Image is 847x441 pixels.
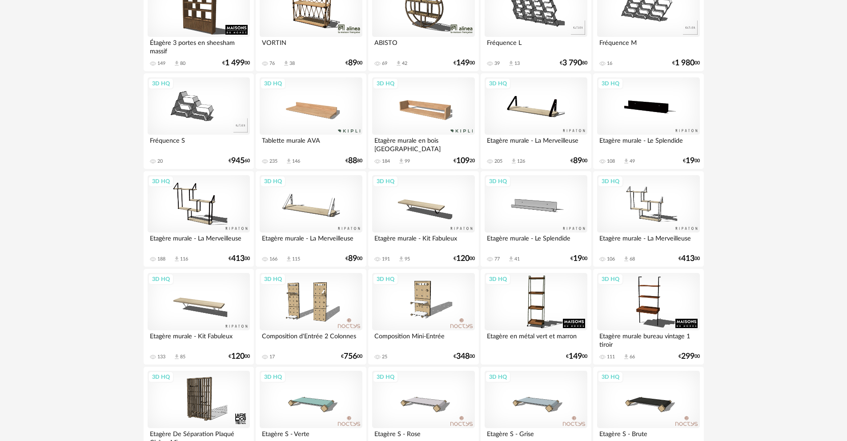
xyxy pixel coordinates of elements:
div: 116 [180,256,188,262]
div: ABISTO [372,37,474,55]
div: 3D HQ [260,371,286,383]
span: 1 980 [675,60,694,66]
div: € 00 [678,256,700,262]
div: € 00 [672,60,700,66]
span: Download icon [173,60,180,67]
span: 109 [456,158,470,164]
div: 85 [180,354,185,360]
div: Etagère murale - La Merveilleuse [260,233,362,250]
div: Fréquence S [148,135,250,152]
div: € 00 [345,256,362,262]
div: € 00 [570,158,587,164]
div: 3D HQ [373,78,398,89]
div: 3D HQ [598,78,623,89]
span: 348 [456,353,470,360]
span: 89 [348,256,357,262]
div: 99 [405,158,410,164]
div: 188 [157,256,165,262]
span: Download icon [398,256,405,262]
a: 3D HQ Etagère murale bureau vintage 1 tiroir 111 Download icon 66 €29900 [593,269,703,365]
div: Etagère murale - La Merveilleuse [148,233,250,250]
span: 120 [456,256,470,262]
div: Etagère murale - Kit Fabuleux [148,330,250,348]
span: 19 [686,158,694,164]
div: 3D HQ [598,273,623,285]
div: 3D HQ [373,176,398,187]
div: 191 [382,256,390,262]
div: Etagère murale - La Merveilleuse [597,233,699,250]
div: VORTIN [260,37,362,55]
div: 3D HQ [598,176,623,187]
span: 3 790 [562,60,582,66]
span: 299 [681,353,694,360]
div: 3D HQ [373,371,398,383]
div: € 00 [229,353,250,360]
span: Download icon [395,60,402,67]
div: € 00 [454,256,475,262]
div: € 00 [454,60,475,66]
div: € 00 [683,158,700,164]
div: 3D HQ [260,273,286,285]
div: 66 [630,354,635,360]
div: 13 [514,60,520,67]
span: Download icon [398,158,405,164]
span: 1 499 [225,60,245,66]
span: Download icon [173,256,180,262]
div: € 20 [454,158,475,164]
div: 166 [269,256,277,262]
div: 41 [514,256,520,262]
div: 20 [157,158,163,164]
span: 19 [573,256,582,262]
div: € 00 [345,60,362,66]
div: 111 [607,354,615,360]
span: 89 [573,158,582,164]
div: 106 [607,256,615,262]
div: 69 [382,60,387,67]
div: 235 [269,158,277,164]
div: 38 [289,60,295,67]
div: € 00 [678,353,700,360]
div: Etagère murale - Le Splendide [485,233,587,250]
div: Etagère murale en bois [GEOGRAPHIC_DATA] [372,135,474,152]
span: 89 [348,60,357,66]
div: 3D HQ [148,371,174,383]
span: Download icon [510,158,517,164]
a: 3D HQ Etagère murale - Le Splendide 108 Download icon 49 €1900 [593,73,703,169]
a: 3D HQ Etagère murale en bois [GEOGRAPHIC_DATA] 184 Download icon 99 €10920 [368,73,478,169]
div: 68 [630,256,635,262]
div: € 00 [570,256,587,262]
div: 3D HQ [485,273,511,285]
span: Download icon [623,158,630,164]
div: 3D HQ [148,176,174,187]
span: Download icon [623,353,630,360]
a: 3D HQ Fréquence S 20 €94560 [144,73,254,169]
div: Composition d'Entrée 2 Colonnes [260,330,362,348]
div: Fréquence L [485,37,587,55]
div: 184 [382,158,390,164]
div: 17 [269,354,275,360]
a: 3D HQ Etagère murale - Kit Fabuleux 133 Download icon 85 €12000 [144,269,254,365]
span: Download icon [173,353,180,360]
div: 115 [292,256,300,262]
div: € 60 [229,158,250,164]
div: 3D HQ [598,371,623,383]
div: € 00 [454,353,475,360]
span: 413 [681,256,694,262]
span: Download icon [508,256,514,262]
div: 3D HQ [148,273,174,285]
div: 149 [157,60,165,67]
div: 49 [630,158,635,164]
div: 3D HQ [260,176,286,187]
div: 3D HQ [485,78,511,89]
span: 756 [344,353,357,360]
div: 76 [269,60,275,67]
div: Etagère murale - La Merveilleuse [485,135,587,152]
span: 149 [456,60,470,66]
div: Étagère 3 portes en sheesham massif [148,37,250,55]
div: Etagère murale - Le Splendide [597,135,699,152]
div: 108 [607,158,615,164]
span: 88 [348,158,357,164]
a: 3D HQ Tablette murale AVA 235 Download icon 146 €8880 [256,73,366,169]
div: € 00 [341,353,362,360]
div: 3D HQ [148,78,174,89]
